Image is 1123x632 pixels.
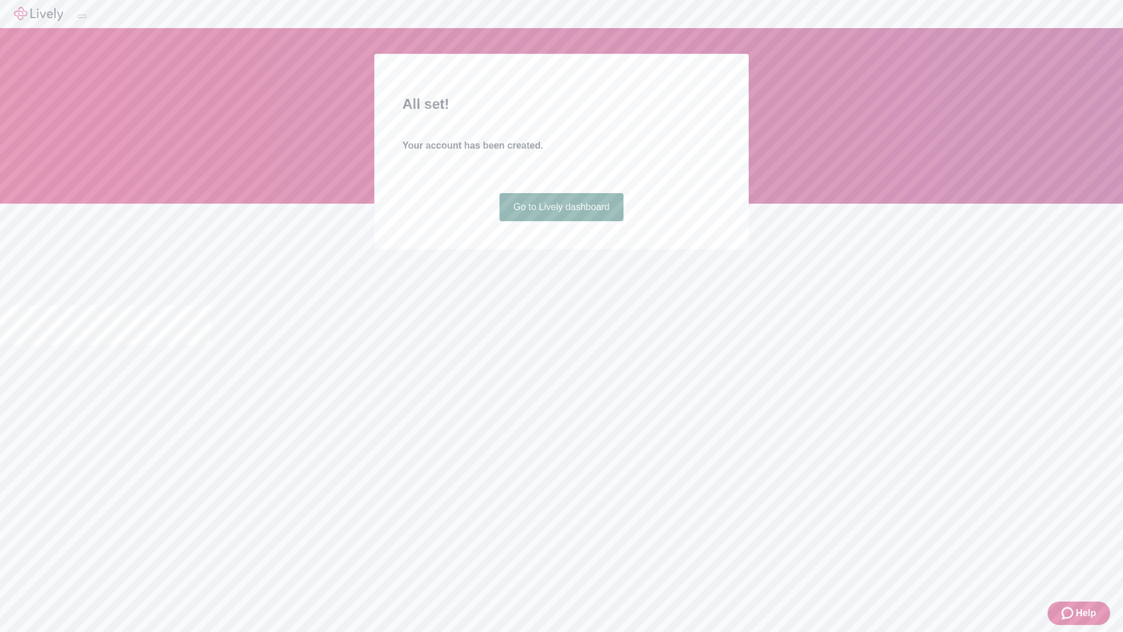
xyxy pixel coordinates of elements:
[1048,602,1110,625] button: Zendesk support iconHelp
[500,193,624,221] a: Go to Lively dashboard
[1076,606,1096,620] span: Help
[402,139,721,153] h4: Your account has been created.
[402,94,721,115] h2: All set!
[1062,606,1076,620] svg: Zendesk support icon
[77,15,87,18] button: Log out
[14,7,63,21] img: Lively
